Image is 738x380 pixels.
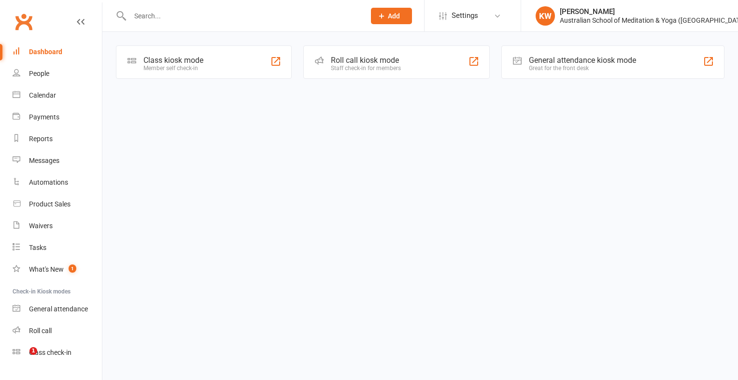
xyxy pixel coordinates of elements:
div: Class kiosk mode [143,56,203,65]
div: General attendance kiosk mode [529,56,636,65]
input: Search... [127,9,358,23]
div: Tasks [29,244,46,251]
a: What's New1 [13,259,102,280]
span: Add [388,12,400,20]
a: Product Sales [13,193,102,215]
a: Automations [13,172,102,193]
a: Class kiosk mode [13,342,102,364]
a: People [13,63,102,85]
div: Messages [29,157,59,164]
a: General attendance kiosk mode [13,298,102,320]
a: Payments [13,106,102,128]
div: Roll call kiosk mode [331,56,401,65]
div: What's New [29,265,64,273]
div: Member self check-in [143,65,203,72]
div: Class check-in [29,349,71,356]
div: Reports [29,135,53,143]
span: 1 [69,264,76,273]
a: Reports [13,128,102,150]
button: Add [371,8,412,24]
div: Staff check-in for members [331,65,401,72]
a: Messages [13,150,102,172]
div: KW [536,6,555,26]
div: General attendance [29,305,88,313]
div: Automations [29,178,68,186]
div: Waivers [29,222,53,230]
span: Settings [452,5,478,27]
div: Dashboard [29,48,62,56]
div: Payments [29,113,59,121]
div: Great for the front desk [529,65,636,72]
a: Waivers [13,215,102,237]
div: Calendar [29,91,56,99]
a: Tasks [13,237,102,259]
a: Dashboard [13,41,102,63]
div: Roll call [29,327,52,335]
a: Clubworx [12,10,36,34]
a: Calendar [13,85,102,106]
iframe: Intercom live chat [10,347,33,370]
div: Product Sales [29,200,71,208]
div: People [29,70,49,77]
a: Roll call [13,320,102,342]
span: 1 [29,347,37,355]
